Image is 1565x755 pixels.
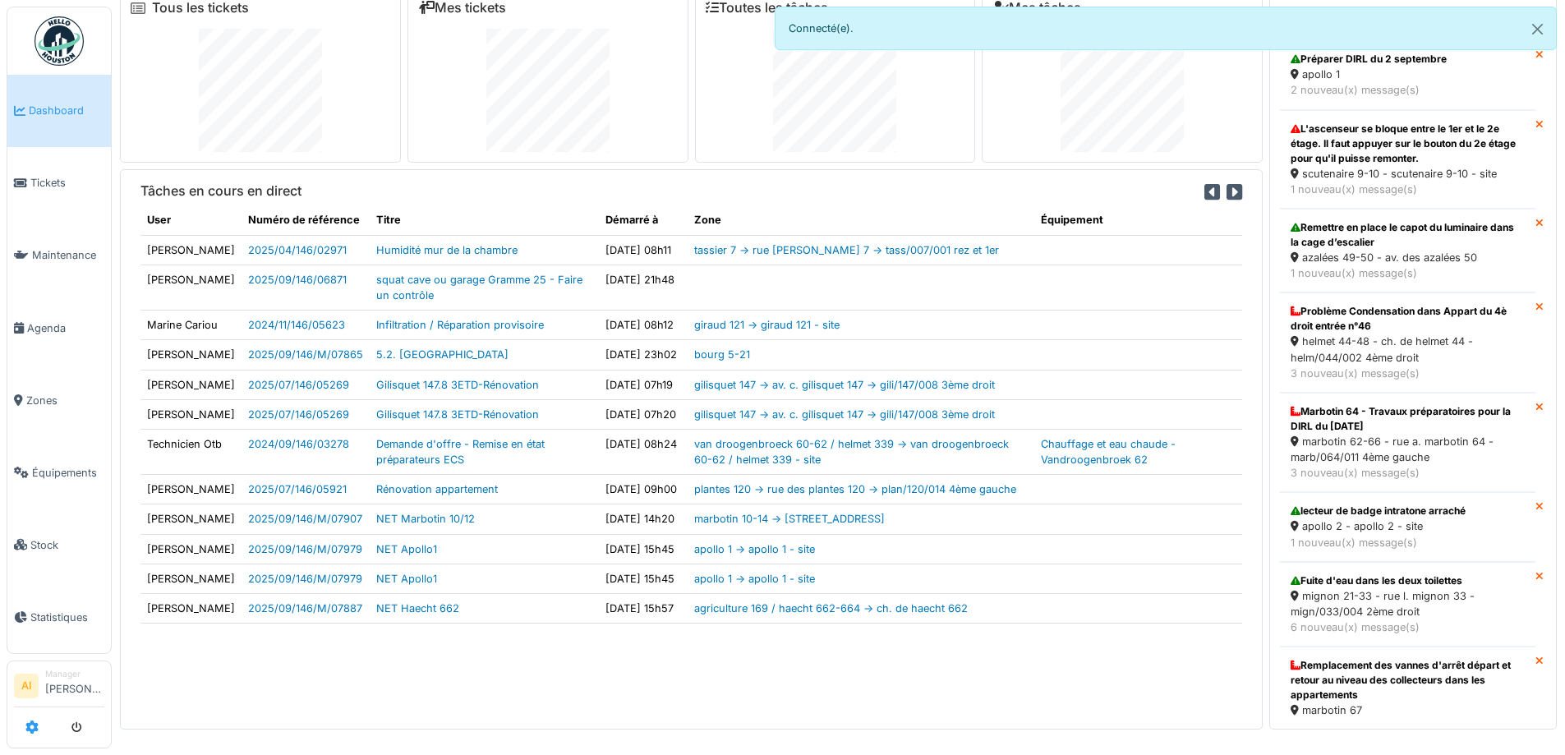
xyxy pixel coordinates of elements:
td: [PERSON_NAME] [140,399,242,429]
a: bourg 5-21 [694,348,750,361]
th: Titre [370,205,599,235]
a: NET Haecht 662 [376,602,459,615]
a: 2025/09/146/M/07907 [248,513,362,525]
span: Zones [26,393,104,408]
li: [PERSON_NAME] [45,668,104,703]
span: Tickets [30,175,104,191]
td: [PERSON_NAME] [140,370,242,399]
a: 2025/09/146/M/07865 [248,348,363,361]
div: 1 nouveau(x) message(s) [1291,535,1525,550]
td: [DATE] 09h00 [599,475,688,504]
a: gilisquet 147 -> av. c. gilisquet 147 -> gili/147/008 3ème droit [694,379,995,391]
td: [PERSON_NAME] [140,504,242,534]
span: translation missing: fr.shared.user [147,214,171,226]
div: Manager [45,668,104,680]
td: Technicien Otb [140,429,242,474]
div: Marbotin 64 - Travaux préparatoires pour la DIRL du [DATE] [1291,404,1525,434]
td: [PERSON_NAME] [140,564,242,593]
a: 2025/07/146/05269 [248,408,349,421]
a: Rénovation appartement [376,483,498,495]
a: Gilisquet 147.8 3ETD-Rénovation [376,379,539,391]
td: [DATE] 23h02 [599,340,688,370]
a: NET Apollo1 [376,573,437,585]
td: [PERSON_NAME] [140,594,242,624]
div: Fuite d'eau dans les deux toilettes [1291,573,1525,588]
div: Remplacement des vannes d'arrêt départ et retour au niveau des collecteurs dans les appartements [1291,658,1525,702]
td: [DATE] 08h12 [599,311,688,340]
th: Numéro de référence [242,205,370,235]
a: Tickets [7,147,111,219]
td: [PERSON_NAME] [140,265,242,310]
div: apollo 2 - apollo 2 - site [1291,518,1525,534]
div: L'ascenseur se bloque entre le 1er et le 2e étage. Il faut appuyer sur le bouton du 2e étage pour... [1291,122,1525,166]
td: [DATE] 15h57 [599,594,688,624]
div: 1 nouveau(x) message(s) [1291,265,1525,281]
td: [DATE] 15h45 [599,564,688,593]
a: Zones [7,364,111,436]
a: 2025/09/146/M/07979 [248,543,362,555]
a: Remettre en place le capot du luminaire dans la cage d’escalier azalées 49-50 - av. des azalées 5... [1280,209,1535,292]
span: Dashboard [29,103,104,118]
div: 3 nouveau(x) message(s) [1291,366,1525,381]
th: Zone [688,205,1034,235]
span: Équipements [32,465,104,481]
a: 2025/07/146/05921 [248,483,347,495]
li: AI [14,674,39,698]
span: Maintenance [32,247,104,263]
a: Stock [7,509,111,581]
a: 5.2. [GEOGRAPHIC_DATA] [376,348,509,361]
td: [DATE] 07h20 [599,399,688,429]
div: mignon 21-33 - rue l. mignon 33 - mign/033/004 2ème droit [1291,588,1525,619]
div: 1 nouveau(x) message(s) [1291,182,1525,197]
div: 3 nouveau(x) message(s) [1291,465,1525,481]
a: Remplacement des vannes d'arrêt départ et retour au niveau des collecteurs dans les appartements ... [1280,647,1535,745]
a: van droogenbroeck 60-62 / helmet 339 -> van droogenbroeck 60-62 / helmet 339 - site [694,438,1009,466]
a: Fuite d'eau dans les deux toilettes mignon 21-33 - rue l. mignon 33 - mign/033/004 2ème droit 6 n... [1280,562,1535,647]
a: tassier 7 -> rue [PERSON_NAME] 7 -> tass/007/001 rez et 1er [694,244,999,256]
a: Préparer DIRL du 2 septembre apollo 1 2 nouveau(x) message(s) [1280,40,1535,109]
a: Demande d'offre - Remise en état préparateurs ECS [376,438,545,466]
span: Agenda [27,320,104,336]
button: Close [1519,7,1556,51]
a: gilisquet 147 -> av. c. gilisquet 147 -> gili/147/008 3ème droit [694,408,995,421]
div: Problème Condensation dans Appart du 4è droit entrée n°46 [1291,304,1525,334]
a: Statistiques [7,581,111,653]
div: 2 nouveau(x) message(s) [1291,82,1525,98]
div: Remettre en place le capot du luminaire dans la cage d’escalier [1291,220,1525,250]
div: Connecté(e). [775,7,1558,50]
a: Dashboard [7,75,111,147]
a: Problème Condensation dans Appart du 4è droit entrée n°46 helmet 44-48 - ch. de helmet 44 - helm/... [1280,292,1535,393]
a: Infiltration / Réparation provisoire [376,319,544,331]
td: Marine Cariou [140,311,242,340]
td: [PERSON_NAME] [140,475,242,504]
a: 2025/09/146/06871 [248,274,347,286]
td: [PERSON_NAME] [140,340,242,370]
a: squat cave ou garage Gramme 25 - Faire un contrôle [376,274,582,302]
td: [DATE] 21h48 [599,265,688,310]
a: agriculture 169 / haecht 662-664 -> ch. de haecht 662 [694,602,968,615]
div: marbotin 62-66 - rue a. marbotin 64 - marb/064/011 4ème gauche [1291,434,1525,465]
a: 2024/11/146/05623 [248,319,345,331]
a: Équipements [7,436,111,509]
a: 2024/09/146/03278 [248,438,349,450]
div: lecteur de badge intratone arraché [1291,504,1525,518]
td: [DATE] 14h20 [599,504,688,534]
div: Préparer DIRL du 2 septembre [1291,52,1525,67]
a: Marbotin 64 - Travaux préparatoires pour la DIRL du [DATE] marbotin 62-66 - rue a. marbotin 64 - ... [1280,393,1535,493]
div: azalées 49-50 - av. des azalées 50 [1291,250,1525,265]
a: Chauffage et eau chaude - Vandroogenbroek 62 [1041,438,1176,466]
div: scutenaire 9-10 - scutenaire 9-10 - site [1291,166,1525,182]
a: Gilisquet 147.8 3ETD-Rénovation [376,408,539,421]
a: 2025/09/146/M/07887 [248,602,362,615]
div: 1 nouveau(x) message(s) [1291,719,1525,734]
a: marbotin 10-14 -> [STREET_ADDRESS] [694,513,885,525]
a: lecteur de badge intratone arraché apollo 2 - apollo 2 - site 1 nouveau(x) message(s) [1280,492,1535,561]
a: Humidité mur de la chambre [376,244,518,256]
a: 2025/09/146/M/07979 [248,573,362,585]
a: NET Marbotin 10/12 [376,513,475,525]
td: [DATE] 07h19 [599,370,688,399]
a: apollo 1 -> apollo 1 - site [694,543,815,555]
span: Stock [30,537,104,553]
td: [PERSON_NAME] [140,235,242,265]
a: AI Manager[PERSON_NAME] [14,668,104,707]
